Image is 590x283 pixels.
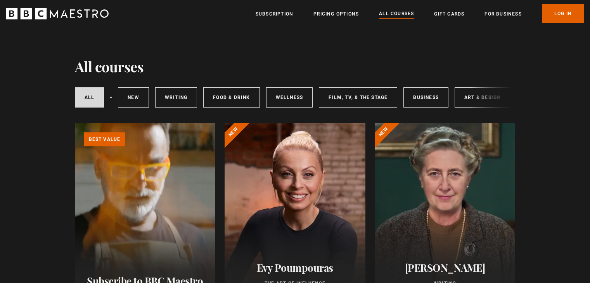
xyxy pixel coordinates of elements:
a: Writing [155,87,197,108]
a: Subscription [256,10,293,18]
a: For business [484,10,521,18]
a: All Courses [379,10,414,18]
h1: All courses [75,58,144,75]
a: Food & Drink [203,87,260,108]
a: Wellness [266,87,313,108]
a: New [118,87,149,108]
a: Film, TV, & The Stage [319,87,397,108]
a: Business [403,87,448,108]
nav: Primary [256,4,584,23]
p: Best value [84,132,125,146]
h2: Evy Poumpouras [234,262,356,274]
a: Pricing Options [313,10,359,18]
a: Log In [542,4,584,23]
a: All [75,87,104,108]
h2: [PERSON_NAME] [384,262,506,274]
a: Gift Cards [434,10,464,18]
a: Art & Design [455,87,510,108]
svg: BBC Maestro [6,8,109,19]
